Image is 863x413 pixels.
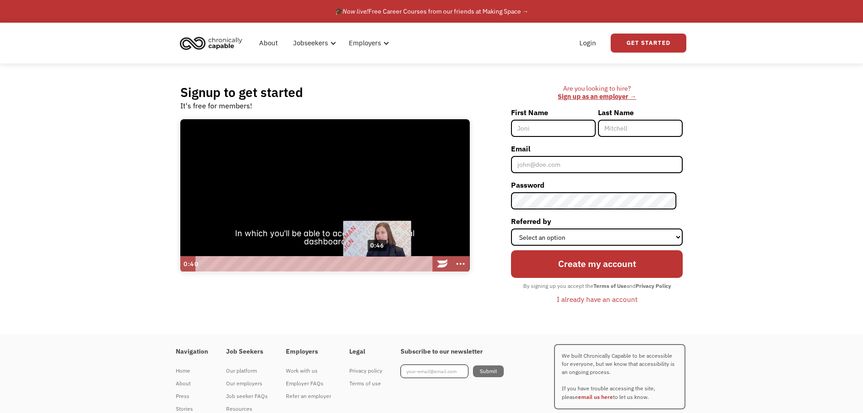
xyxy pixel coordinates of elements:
div: Are you looking to hire? ‍ [511,84,683,101]
a: Home [176,364,208,377]
em: Now live! [342,7,368,15]
div: Home [176,365,208,376]
label: Referred by [511,214,683,228]
h4: Navigation [176,348,208,356]
div: Employer FAQs [286,378,331,389]
div: Press [176,391,208,402]
a: Login [574,29,602,58]
a: Privacy policy [349,364,382,377]
div: Our platform [226,365,268,376]
a: Terms of use [349,377,382,390]
a: Our platform [226,364,268,377]
h4: Job Seekers [226,348,268,356]
div: Terms of use [349,378,382,389]
div: Employers [349,38,381,49]
a: I already have an account [550,292,644,307]
a: Work with us [286,364,331,377]
a: Get Started [611,34,686,53]
div: 🎓 Free Career Courses from our friends at Making Space → [335,6,529,17]
div: Work with us [286,365,331,376]
div: Our employers [226,378,268,389]
p: We built Chronically Capable to be accessible for everyone, but we know that accessibility is an ... [554,344,685,409]
a: Wistia Logo -- Learn More [434,256,452,272]
input: Submit [473,365,504,377]
input: Create my account [511,250,683,277]
strong: Terms of Use [593,282,627,289]
label: First Name [511,105,596,120]
h4: Subscribe to our newsletter [400,348,504,356]
label: Last Name [598,105,683,120]
div: About [176,378,208,389]
a: Employer FAQs [286,377,331,390]
img: Chronically Capable logo [177,33,245,53]
input: your-email@email.com [400,364,468,378]
div: I already have an account [557,294,637,305]
div: Playbar [200,256,429,272]
div: Employers [343,29,392,58]
a: Job seeker FAQs [226,390,268,403]
div: Job seeker FAQs [226,391,268,402]
div: It's free for members! [180,100,252,111]
a: About [254,29,283,58]
input: Mitchell [598,120,683,137]
input: Joni [511,120,596,137]
a: home [177,33,249,53]
a: Refer an employer [286,390,331,403]
a: Sign up as an employer → [558,92,636,101]
a: About [176,377,208,390]
div: Jobseekers [293,38,328,49]
h2: Signup to get started [180,84,303,100]
form: Footer Newsletter [400,364,504,378]
form: Member-Signup-Form [511,105,683,307]
input: john@doe.com [511,156,683,173]
div: By signing up you accept the and [519,280,675,292]
div: Refer an employer [286,391,331,402]
a: Press [176,390,208,403]
button: Show more buttons [452,256,470,272]
label: Email [511,141,683,156]
h4: Employers [286,348,331,356]
strong: Privacy Policy [636,282,671,289]
a: Our employers [226,377,268,390]
div: Jobseekers [288,29,339,58]
h4: Legal [349,348,382,356]
a: email us here [578,394,613,400]
div: Privacy policy [349,365,382,376]
label: Password [511,178,683,192]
